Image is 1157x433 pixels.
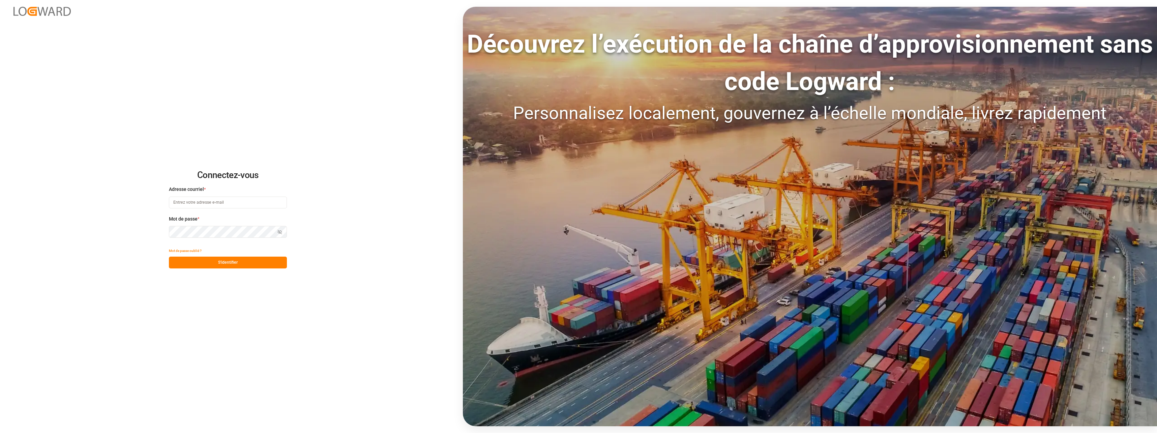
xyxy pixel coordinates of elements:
button: Mot de passe oublié ? [169,245,202,257]
button: S'identifier [169,257,287,268]
span: Mot de passe [169,215,198,223]
div: Personnalisez localement, gouvernez à l’échelle mondiale, livrez rapidement [463,100,1157,126]
div: Découvrez l’exécution de la chaîne d’approvisionnement sans code Logward : [463,25,1157,100]
img: Logward_new_orange.png [13,7,71,16]
span: Adresse courriel [169,186,204,193]
h2: Connectez-vous [169,165,287,186]
input: Entrez votre adresse e-mail [169,197,287,208]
